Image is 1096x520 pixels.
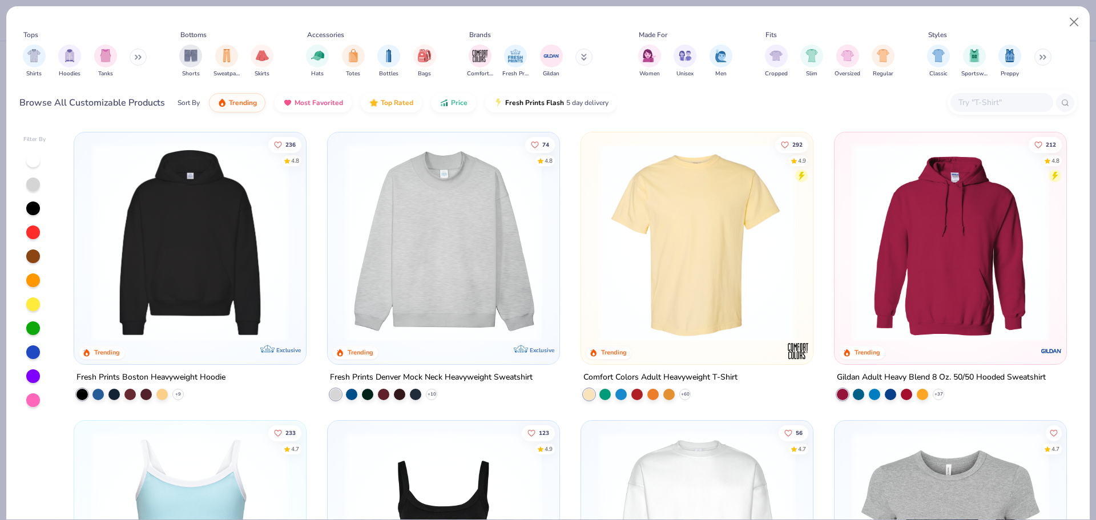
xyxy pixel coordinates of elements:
[377,45,400,78] button: filter button
[1004,49,1016,62] img: Preppy Image
[275,93,352,112] button: Most Favorited
[769,49,783,62] img: Cropped Image
[86,144,295,341] img: 91acfc32-fd48-4d6b-bdad-a4c1a30ac3fc
[1046,425,1062,441] button: Like
[292,445,300,453] div: 4.7
[381,98,413,107] span: Top Rated
[929,70,948,78] span: Classic
[209,93,265,112] button: Trending
[229,98,257,107] span: Trending
[835,45,860,78] button: filter button
[451,98,468,107] span: Price
[877,49,890,62] img: Regular Image
[346,70,360,78] span: Totes
[26,70,42,78] span: Shirts
[292,156,300,165] div: 4.8
[502,45,529,78] div: filter for Fresh Prints
[583,370,738,385] div: Comfort Colors Adult Heavyweight T-Shirt
[837,370,1046,385] div: Gildan Adult Heavy Blend 8 Oz. 50/50 Hooded Sweatshirt
[347,49,360,62] img: Totes Image
[639,70,660,78] span: Women
[522,425,555,441] button: Like
[872,45,894,78] div: filter for Regular
[680,391,689,398] span: + 60
[841,49,854,62] img: Oversized Image
[286,430,296,436] span: 233
[467,70,493,78] span: Comfort Colors
[539,430,549,436] span: 123
[413,45,436,78] button: filter button
[545,156,553,165] div: 4.8
[311,49,324,62] img: Hats Image
[472,47,489,65] img: Comfort Colors Image
[431,93,476,112] button: Price
[23,45,46,78] button: filter button
[798,156,806,165] div: 4.9
[1063,11,1085,33] button: Close
[638,45,661,78] div: filter for Women
[676,70,694,78] span: Unisex
[505,98,564,107] span: Fresh Prints Flash
[961,70,988,78] span: Sportswear
[765,45,788,78] button: filter button
[543,70,559,78] span: Gildan
[801,144,1010,341] img: e55d29c3-c55d-459c-bfd9-9b1c499ab3c6
[566,96,609,110] span: 5 day delivery
[1051,445,1059,453] div: 4.7
[800,45,823,78] div: filter for Slim
[342,45,365,78] button: filter button
[679,49,692,62] img: Unisex Image
[710,45,732,78] div: filter for Men
[715,70,727,78] span: Men
[179,45,202,78] button: filter button
[295,98,343,107] span: Most Favorited
[59,70,80,78] span: Hoodies
[98,70,113,78] span: Tanks
[467,45,493,78] div: filter for Comfort Colors
[418,70,431,78] span: Bags
[413,45,436,78] div: filter for Bags
[1029,136,1062,152] button: Like
[545,445,553,453] div: 4.9
[961,45,988,78] button: filter button
[63,49,76,62] img: Hoodies Image
[507,47,524,65] img: Fresh Prints Image
[269,425,302,441] button: Like
[835,45,860,78] div: filter for Oversized
[932,49,945,62] img: Classic Image
[494,98,503,107] img: flash.gif
[787,340,809,362] img: Comfort Colors logo
[255,70,269,78] span: Skirts
[369,98,378,107] img: TopRated.gif
[361,93,422,112] button: Top Rated
[184,49,198,62] img: Shorts Image
[765,70,788,78] span: Cropped
[23,135,46,144] div: Filter By
[23,45,46,78] div: filter for Shirts
[179,45,202,78] div: filter for Shorts
[19,96,165,110] div: Browse All Customizable Products
[800,45,823,78] button: filter button
[182,70,200,78] span: Shorts
[178,98,200,108] div: Sort By
[307,30,344,40] div: Accessories
[23,30,38,40] div: Tops
[775,136,808,152] button: Like
[502,45,529,78] button: filter button
[593,144,801,341] img: 029b8af0-80e6-406f-9fdc-fdf898547912
[94,45,117,78] div: filter for Tanks
[467,45,493,78] button: filter button
[251,45,273,78] button: filter button
[540,45,563,78] button: filter button
[1051,156,1059,165] div: 4.8
[27,49,41,62] img: Shirts Image
[961,45,988,78] div: filter for Sportswear
[94,45,117,78] button: filter button
[1039,340,1062,362] img: Gildan logo
[220,49,233,62] img: Sweatpants Image
[710,45,732,78] button: filter button
[58,45,81,78] div: filter for Hoodies
[283,98,292,107] img: most_fav.gif
[872,45,894,78] button: filter button
[927,45,950,78] button: filter button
